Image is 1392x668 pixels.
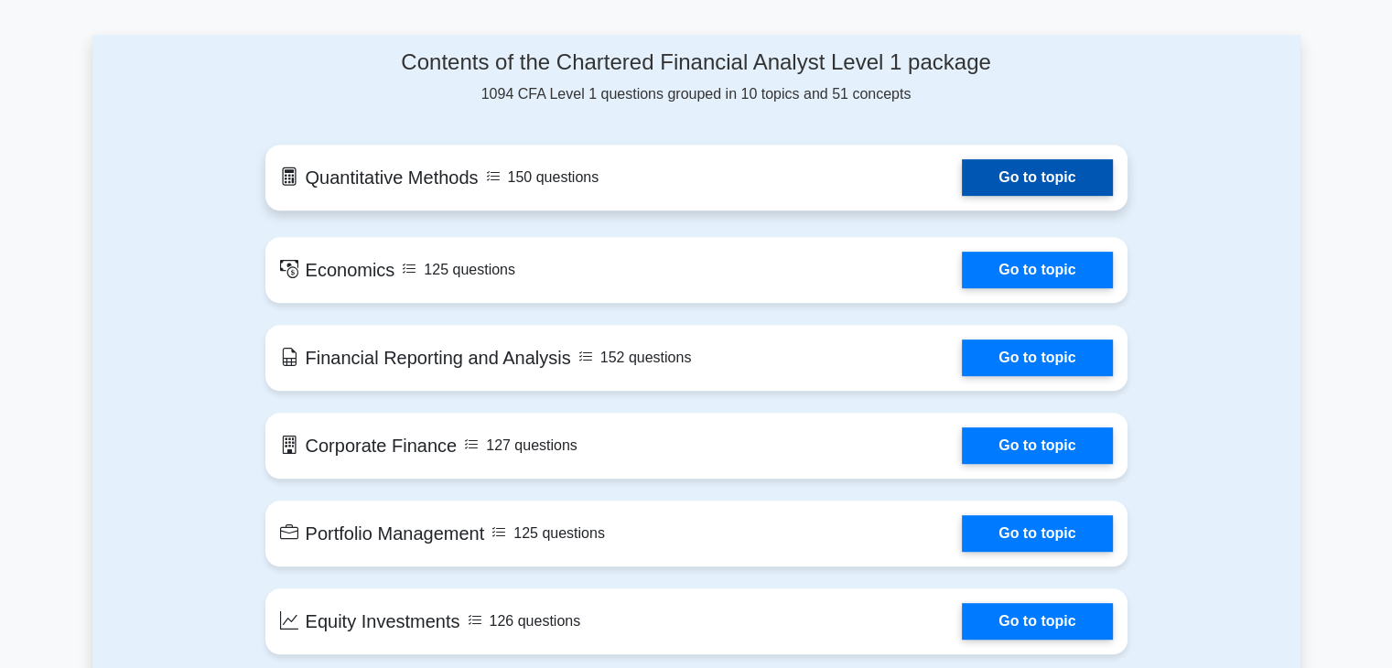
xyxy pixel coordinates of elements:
a: Go to topic [962,159,1112,196]
div: 1094 CFA Level 1 questions grouped in 10 topics and 51 concepts [265,49,1128,105]
h4: Contents of the Chartered Financial Analyst Level 1 package [265,49,1128,76]
a: Go to topic [962,515,1112,552]
a: Go to topic [962,252,1112,288]
a: Go to topic [962,339,1112,376]
a: Go to topic [962,603,1112,640]
a: Go to topic [962,427,1112,464]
